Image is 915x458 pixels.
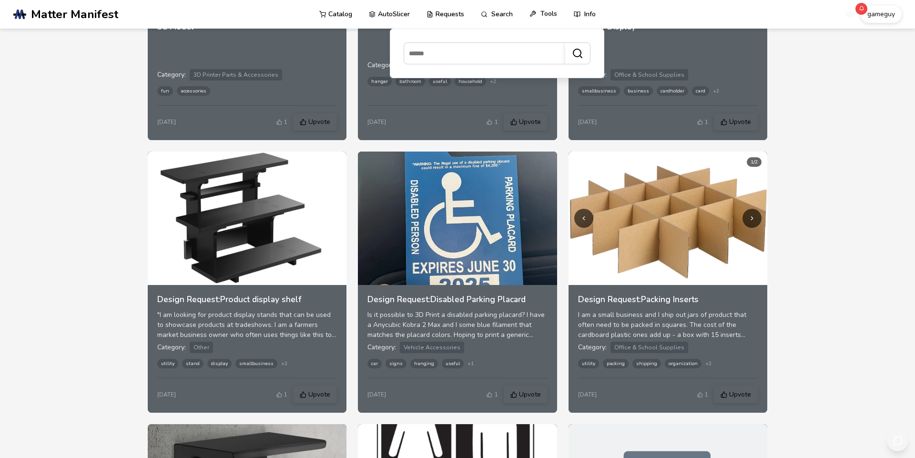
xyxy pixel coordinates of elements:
span: hanger [367,77,392,86]
span: Office & School Supplies [610,69,688,81]
span: household [455,77,486,86]
span: Office & School Supplies [610,342,688,353]
span: Category: [157,343,186,352]
div: [DATE] [578,391,597,398]
button: Upvote [293,113,337,131]
span: + 2 [281,361,287,366]
span: 1 [495,391,498,398]
button: Go to image 1 [662,275,666,279]
h3: Design Request: Rough Endoplasmic Reticulum 3d Model [157,12,337,31]
span: 1 [284,119,287,125]
span: Upvote [519,118,541,126]
a: Design Request:Disabled Parking Placard [367,295,547,310]
button: Upvote [293,386,337,403]
span: Upvote [308,118,330,126]
span: Matter Manifest [31,8,118,21]
div: 1 / 2 [747,157,762,167]
button: gameguy [861,6,902,23]
span: + 1 [468,361,474,366]
span: Category: [367,343,396,352]
span: + 2 [713,88,719,94]
span: signs [386,359,407,368]
button: Send feedback via email [887,430,908,451]
span: Category: [157,70,186,79]
div: Is it possible to 3D Print a disabled parking placard? I have a Anycubic Kobra 2 Max and I some b... [367,310,547,340]
div: [DATE] [367,391,386,398]
span: Other [190,342,213,353]
span: card [692,86,709,96]
span: + 2 [705,361,712,366]
span: hanging [410,359,438,368]
span: + 2 [490,79,496,84]
span: Category: [578,70,607,79]
span: 3D Printer Parts & Accessories [190,69,282,81]
span: business [624,86,653,96]
button: Upvote [504,386,548,403]
a: Design Request:Product display shelf [157,295,337,310]
span: accessories [177,86,210,96]
span: utility [578,359,599,368]
span: 1 [495,119,498,125]
span: fun [157,86,173,96]
h3: Design Request: Product display shelf [157,295,337,304]
span: Vehicle Accessories [400,342,464,353]
span: Upvote [519,391,541,398]
button: Upvote [504,113,548,131]
button: Go to image 2 [670,275,673,279]
div: [DATE] [367,119,386,125]
span: shipping [632,359,661,368]
div: [DATE] [578,119,597,125]
span: useful [429,77,451,86]
img: Packing Inserts [569,152,767,285]
img: Product display shelf [148,152,346,285]
h3: Design Request: Disabled Parking Placard [367,295,547,304]
span: Category: [367,61,396,70]
span: Category: [578,343,607,352]
span: utility [157,359,178,368]
span: stand [182,359,203,368]
span: car [367,359,382,368]
span: packing [603,359,629,368]
div: [DATE] [157,119,176,125]
span: bathroom [396,77,425,86]
div: "I am looking for product display stands that can be used to showcase products at tradeshows. I a... [157,310,337,340]
a: Design Request:Packing Inserts [578,295,758,310]
span: Upvote [729,118,751,126]
span: 1 [705,391,708,398]
span: useful [442,359,464,368]
span: Upvote [308,391,330,398]
span: smallbusiness [578,86,620,96]
span: cardholder [657,86,688,96]
h3: Design Request: Packing Inserts [578,295,758,304]
span: 1 [284,391,287,398]
img: Disabled Parking Placard [358,152,557,285]
span: 1 [705,119,708,125]
button: Upvote [714,113,758,131]
button: Previous image [574,209,593,228]
span: display [207,359,232,368]
button: Upvote [714,386,758,403]
div: [DATE] [157,391,176,398]
span: Upvote [729,391,751,398]
span: organization [665,359,701,368]
button: Next image [742,209,762,228]
span: smallbusiness [235,359,277,368]
div: I am a small business and I ship out jars of product that often need to be packed in squares. The... [578,310,758,340]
